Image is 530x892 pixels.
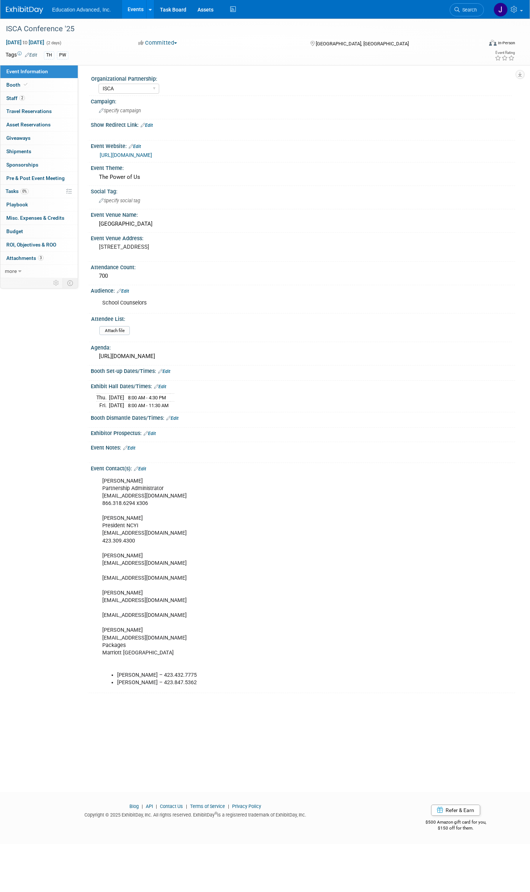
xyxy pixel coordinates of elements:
[0,65,78,78] a: Event Information
[128,403,168,408] span: 8:00 AM - 11:30 AM
[134,466,146,471] a: Edit
[5,268,17,274] span: more
[144,431,156,436] a: Edit
[96,171,510,183] div: The Power of Us
[24,83,28,87] i: Booth reservation complete
[6,108,52,114] span: Travel Reservations
[52,7,111,13] span: Education Advanced, Inc.
[154,384,166,389] a: Edit
[166,416,179,421] a: Edit
[190,804,225,809] a: Terms of Service
[96,270,510,282] div: 700
[146,804,153,809] a: API
[91,463,515,473] div: Event Contact(s):
[128,395,166,400] span: 8:00 AM - 4:30 PM
[38,255,44,261] span: 3
[96,393,109,402] td: Thu.
[6,6,43,14] img: ExhibitDay
[0,145,78,158] a: Shipments
[494,3,508,17] img: Jennifer Knipp
[97,296,433,310] div: School Counselors
[6,51,37,59] td: Tags
[91,209,515,219] div: Event Venue Name:
[396,825,515,831] div: $150 off for them.
[46,41,61,45] span: (2 days)
[117,289,129,294] a: Edit
[0,212,78,225] a: Misc. Expenses & Credits
[91,381,515,390] div: Exhibit Hall Dates/Times:
[91,342,515,351] div: Agenda:
[6,95,25,101] span: Staff
[3,22,472,36] div: ISCA Conference '25
[129,804,139,809] a: Blog
[123,445,135,451] a: Edit
[91,96,515,105] div: Campaign:
[0,252,78,265] a: Attachments3
[57,51,68,59] div: PW
[0,78,78,91] a: Booth
[316,41,409,46] span: [GEOGRAPHIC_DATA], [GEOGRAPHIC_DATA]
[22,39,29,45] span: to
[0,118,78,131] a: Asset Reservations
[129,144,141,149] a: Edit
[6,255,44,261] span: Attachments
[96,218,510,230] div: [GEOGRAPHIC_DATA]
[63,278,78,288] td: Toggle Event Tabs
[140,804,145,809] span: |
[109,402,124,409] td: [DATE]
[91,313,512,323] div: Attendee List:
[184,804,189,809] span: |
[96,402,109,409] td: Fri.
[91,119,515,129] div: Show Redirect Link:
[6,68,48,74] span: Event Information
[117,672,428,679] li: [PERSON_NAME] – 423.432.7775
[0,105,78,118] a: Travel Reservations
[0,158,78,171] a: Sponsorships
[6,188,29,194] span: Tasks
[6,162,38,168] span: Sponsorships
[0,198,78,211] a: Playbook
[226,804,231,809] span: |
[20,189,29,194] span: 0%
[44,51,54,59] div: TH
[489,40,497,46] img: Format-Inperson.png
[50,278,63,288] td: Personalize Event Tab Strip
[6,122,51,128] span: Asset Reservations
[91,442,515,452] div: Event Notes:
[99,108,141,113] span: Specify campaign
[215,811,217,815] sup: ®
[431,805,480,816] a: Refer & Earn
[0,225,78,238] a: Budget
[6,135,30,141] span: Giveaways
[91,73,512,83] div: Organizational Partnership:
[96,351,510,362] div: [URL][DOMAIN_NAME]
[91,428,515,437] div: Exhibitor Prospectus:
[0,172,78,185] a: Pre & Post Event Meeting
[6,148,31,154] span: Shipments
[91,366,515,375] div: Booth Set-up Dates/Times:
[440,39,515,50] div: Event Format
[141,123,153,128] a: Edit
[495,51,515,55] div: Event Rating
[117,679,428,686] li: [PERSON_NAME] – 423.847.5362
[6,242,56,248] span: ROI, Objectives & ROO
[19,95,25,101] span: 2
[0,265,78,278] a: more
[99,198,140,203] span: Specify social tag
[100,152,152,158] a: [URL][DOMAIN_NAME]
[232,804,261,809] a: Privacy Policy
[91,162,515,172] div: Event Theme:
[154,804,159,809] span: |
[160,804,183,809] a: Contact Us
[91,412,515,422] div: Booth Dismantle Dates/Times:
[460,7,477,13] span: Search
[6,810,385,818] div: Copyright © 2025 ExhibitDay, Inc. All rights reserved. ExhibitDay is a registered trademark of Ex...
[136,39,180,47] button: Committed
[91,285,515,295] div: Audience:
[0,132,78,145] a: Giveaways
[6,39,45,46] span: [DATE] [DATE]
[450,3,484,16] a: Search
[97,474,433,690] div: [PERSON_NAME] Partnership Administrator [EMAIL_ADDRESS][DOMAIN_NAME] 866.318.6294 x306 [PERSON_NA...
[158,369,170,374] a: Edit
[6,175,65,181] span: Pre & Post Event Meeting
